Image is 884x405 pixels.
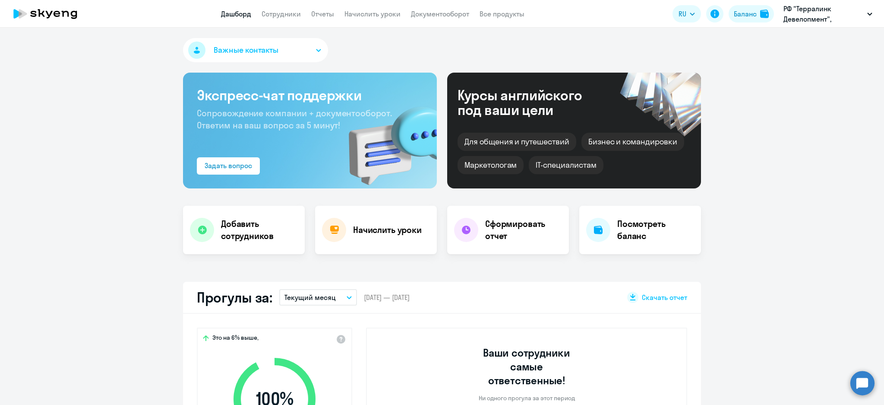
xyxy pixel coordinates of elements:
[480,10,524,18] a: Все продукты
[485,218,562,242] h4: Сформировать отчет
[581,133,684,151] div: Бизнес и командировки
[729,5,774,22] button: Балансbalance
[205,160,252,171] div: Задать вопрос
[353,224,422,236] h4: Начислить уроки
[642,293,687,302] span: Скачать отчет
[458,88,605,117] div: Курсы английского под ваши цели
[458,133,576,151] div: Для общения и путешествий
[783,3,864,24] p: РФ "Терралинк Девелопмент", [GEOGRAPHIC_DATA], ООО
[411,10,469,18] a: Документооборот
[311,10,334,18] a: Отчеты
[458,156,524,174] div: Маркетологам
[734,9,757,19] div: Баланс
[279,289,357,306] button: Текущий месяц
[197,86,423,104] h3: Экспресс-чат поддержки
[779,3,877,24] button: РФ "Терралинк Девелопмент", [GEOGRAPHIC_DATA], ООО
[197,289,272,306] h2: Прогулы за:
[471,346,582,387] h3: Ваши сотрудники самые ответственные!
[617,218,694,242] h4: Посмотреть баланс
[479,394,575,402] p: Ни одного прогула за этот период
[212,334,259,344] span: Это на 6% выше,
[760,10,769,18] img: balance
[221,218,298,242] h4: Добавить сотрудников
[183,38,328,62] button: Важные контакты
[262,10,301,18] a: Сотрудники
[679,9,686,19] span: RU
[336,91,437,188] img: bg-img
[221,10,251,18] a: Дашборд
[672,5,701,22] button: RU
[529,156,603,174] div: IT-специалистам
[284,292,336,303] p: Текущий месяц
[364,293,410,302] span: [DATE] — [DATE]
[214,45,278,56] span: Важные контакты
[197,157,260,175] button: Задать вопрос
[344,10,401,18] a: Начислить уроки
[197,108,392,131] span: Сопровождение компании + документооборот. Ответим на ваш вопрос за 5 минут!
